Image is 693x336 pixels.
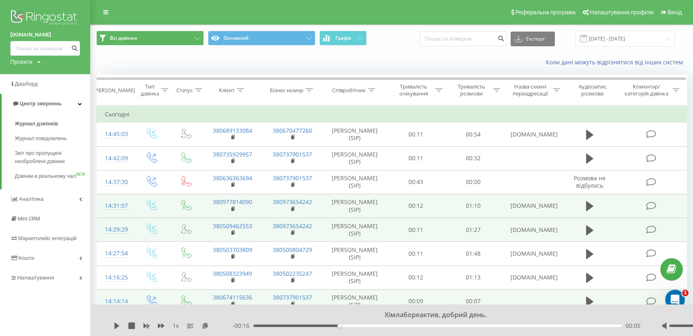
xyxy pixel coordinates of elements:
span: Журнал повідомлень [15,134,67,143]
span: - 00:16 [233,322,253,330]
div: 14:27:54 [105,245,125,261]
div: Назва схеми переадресації [510,83,551,97]
td: [PERSON_NAME] (SIP) [322,146,387,170]
button: Основний [208,31,315,45]
div: Тип дзвінка [141,83,159,97]
div: [PERSON_NAME] [93,87,135,94]
td: 00:11 [387,242,444,266]
a: Журнал дзвінків [15,116,90,131]
span: Налаштування профілю [590,9,654,16]
span: 00:05 [626,322,641,330]
img: Ringostat logo [10,8,80,29]
td: 01:13 [445,266,502,289]
a: Дзвінки в реальному часіNEW [15,169,90,184]
td: [DOMAIN_NAME] [502,123,562,146]
span: Маркетплейс інтеграцій [18,235,77,241]
td: [PERSON_NAME] (SIP) [322,170,387,194]
a: Центр звернень [2,94,90,114]
td: Сьогодні [97,106,687,123]
div: Тривалість розмови [452,83,491,97]
span: Кошти [18,255,34,261]
a: 380737901537 [273,174,312,182]
span: Графік [335,35,351,41]
td: [PERSON_NAME] (SIP) [322,242,387,266]
td: 01:10 [445,194,502,218]
a: 380674115636 [213,293,252,301]
input: Пошук за номером [10,41,80,56]
a: 380977814090 [213,198,252,206]
div: 14:16:25 [105,270,125,286]
td: [PERSON_NAME] (SIP) [322,218,387,242]
td: 00:43 [387,170,444,194]
td: 00:11 [387,123,444,146]
div: Співробітник [332,87,366,94]
input: Пошук за номером [419,32,506,46]
td: 00:12 [387,194,444,218]
a: 380509462553 [213,222,252,230]
a: 380689133084 [213,127,252,134]
span: Аналiтика [19,196,43,202]
a: 380503703809 [213,246,252,254]
td: 00:00 [445,170,502,194]
a: 380508323949 [213,270,252,277]
a: 380973654242 [273,198,312,206]
td: [DOMAIN_NAME] [502,266,562,289]
div: Статус [176,87,193,94]
a: Звіт про пропущені необроблені дзвінки [15,146,90,169]
div: Клієнт [219,87,235,94]
a: 380636363694 [213,174,252,182]
span: Журнал дзвінків [15,120,58,128]
a: 380502235247 [273,270,312,277]
td: [DOMAIN_NAME] [502,218,562,242]
a: 380973654242 [273,222,312,230]
span: Центр звернень [20,100,62,107]
div: 14:45:03 [105,126,125,142]
span: Налаштування [17,275,54,281]
div: 14:37:30 [105,174,125,190]
div: Бізнес номер [270,87,303,94]
a: 380735929957 [213,150,252,158]
td: 00:12 [387,266,444,289]
div: 14:14:14 [105,293,125,309]
div: Accessibility label [337,324,341,327]
span: 1 [682,290,688,296]
td: 00:11 [387,146,444,170]
div: Проекти [10,58,32,66]
td: 00:07 [445,289,502,313]
div: 14:31:07 [105,198,125,214]
a: 380670477260 [273,127,312,134]
td: 00:09 [387,289,444,313]
button: Графік [319,31,367,45]
a: [DOMAIN_NAME] [10,31,80,39]
div: 14:29:29 [105,222,125,238]
span: Реферальна програма [515,9,576,16]
a: 380500804729 [273,246,312,254]
td: [PERSON_NAME] (SIP) [322,194,387,218]
span: Дашборд [15,81,38,87]
td: [DOMAIN_NAME] [502,242,562,266]
td: 00:54 [445,123,502,146]
a: 380737901537 [273,293,312,301]
button: Всі дзвінки [96,31,204,45]
td: 01:27 [445,218,502,242]
span: Звіт про пропущені необроблені дзвінки [15,149,86,166]
td: [PERSON_NAME] (SIP) [322,123,387,146]
span: 1 x [173,322,179,330]
div: 14:42:09 [105,150,125,166]
a: Коли дані можуть відрізнятися вiд інших систем [546,58,687,66]
td: 00:32 [445,146,502,170]
td: [DOMAIN_NAME] [502,194,562,218]
iframe: Intercom live chat [665,290,685,309]
td: [PERSON_NAME] (SIP) [322,266,387,289]
span: Mini CRM [18,216,40,222]
td: [PERSON_NAME] (SIP) [322,289,387,313]
button: Експорт [511,32,555,46]
span: Розмова не відбулась [574,174,606,189]
span: Дзвінки в реальному часі [15,172,76,180]
td: 00:11 [387,218,444,242]
a: 380737901537 [273,150,312,158]
span: Вихід [668,9,682,16]
td: 01:48 [445,242,502,266]
div: Коментар/категорія дзвінка [622,83,670,97]
div: Тривалість очікування [394,83,433,97]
